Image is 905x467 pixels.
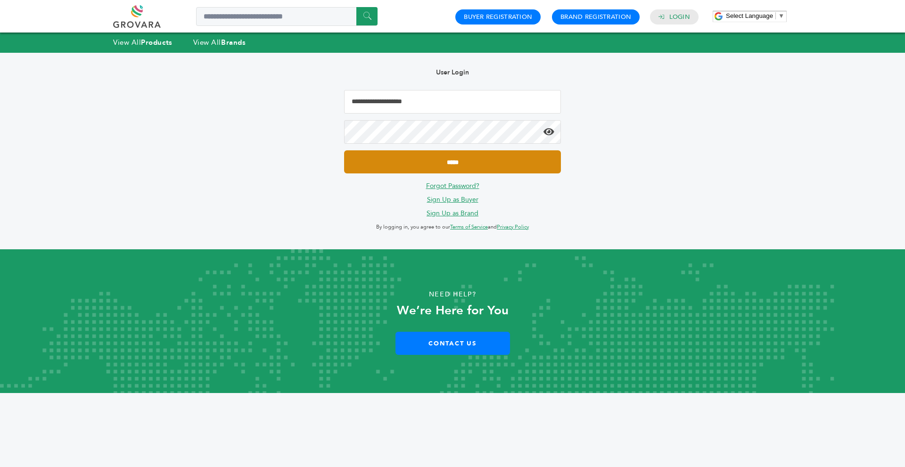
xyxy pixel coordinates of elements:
[427,195,478,204] a: Sign Up as Buyer
[726,12,773,19] span: Select Language
[45,287,860,302] p: Need Help?
[450,223,488,230] a: Terms of Service
[426,181,479,190] a: Forgot Password?
[221,38,246,47] strong: Brands
[113,38,173,47] a: View AllProducts
[397,302,509,319] strong: We’re Here for You
[193,38,246,47] a: View AllBrands
[436,68,469,77] b: User Login
[344,120,561,144] input: Password
[427,209,478,218] a: Sign Up as Brand
[141,38,172,47] strong: Products
[344,90,561,114] input: Email Address
[344,221,561,233] p: By logging in, you agree to our and
[464,13,532,21] a: Buyer Registration
[669,13,690,21] a: Login
[778,12,784,19] span: ▼
[497,223,529,230] a: Privacy Policy
[196,7,378,26] input: Search a product or brand...
[560,13,631,21] a: Brand Registration
[726,12,784,19] a: Select Language​
[395,332,510,355] a: Contact Us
